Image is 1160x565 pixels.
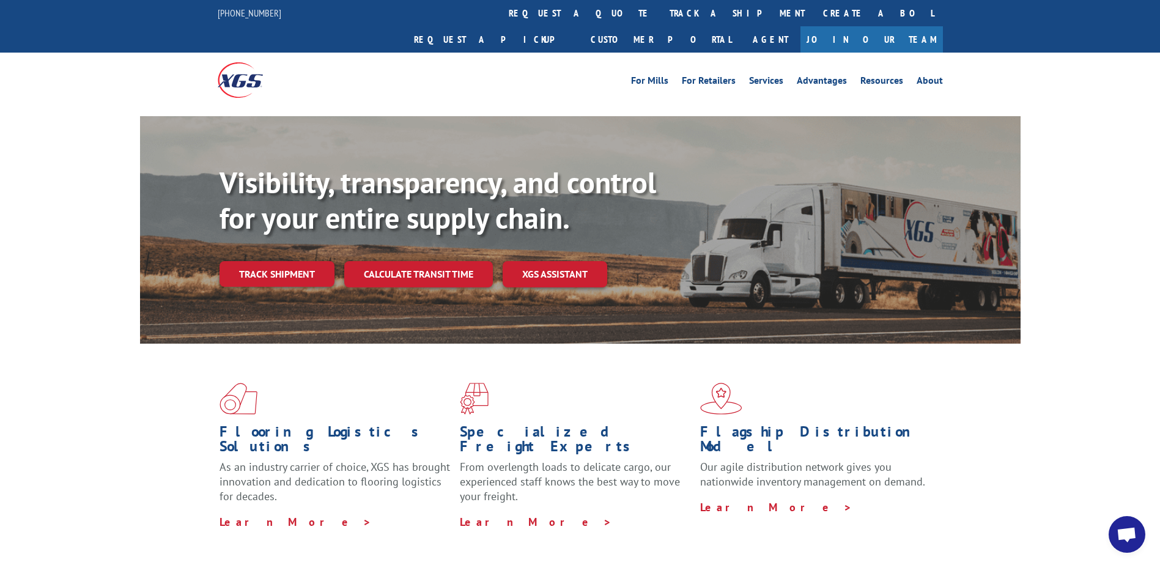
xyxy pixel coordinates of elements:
[917,76,943,89] a: About
[503,261,607,287] a: XGS ASSISTANT
[700,500,852,514] a: Learn More >
[582,26,741,53] a: Customer Portal
[220,163,656,237] b: Visibility, transparency, and control for your entire supply chain.
[860,76,903,89] a: Resources
[405,26,582,53] a: Request a pickup
[460,515,612,529] a: Learn More >
[218,7,281,19] a: [PHONE_NUMBER]
[749,76,783,89] a: Services
[797,76,847,89] a: Advantages
[220,424,451,460] h1: Flooring Logistics Solutions
[741,26,800,53] a: Agent
[700,383,742,415] img: xgs-icon-flagship-distribution-model-red
[800,26,943,53] a: Join Our Team
[700,460,925,489] span: Our agile distribution network gives you nationwide inventory management on demand.
[631,76,668,89] a: For Mills
[460,460,691,514] p: From overlength loads to delicate cargo, our experienced staff knows the best way to move your fr...
[682,76,736,89] a: For Retailers
[220,383,257,415] img: xgs-icon-total-supply-chain-intelligence-red
[220,261,334,287] a: Track shipment
[344,261,493,287] a: Calculate transit time
[700,424,931,460] h1: Flagship Distribution Model
[1109,516,1145,553] div: Open chat
[460,424,691,460] h1: Specialized Freight Experts
[220,460,450,503] span: As an industry carrier of choice, XGS has brought innovation and dedication to flooring logistics...
[220,515,372,529] a: Learn More >
[460,383,489,415] img: xgs-icon-focused-on-flooring-red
